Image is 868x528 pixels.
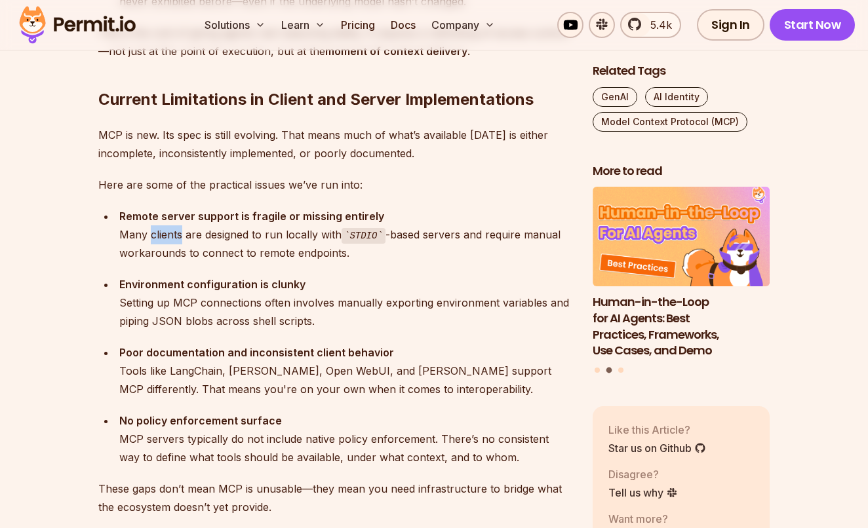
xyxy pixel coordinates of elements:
strong: No policy enforcement surface [119,414,282,427]
div: Posts [593,187,770,375]
button: Company [426,12,500,38]
a: Tell us why [608,485,678,500]
a: AI Identity [645,87,708,107]
li: 2 of 3 [593,187,770,360]
button: Go to slide 1 [595,368,600,373]
strong: moment of context delivery [325,45,467,58]
strong: Poor documentation and inconsistent client behavior [119,346,394,359]
p: These gaps don’t mean MCP is unusable—they mean you need infrastructure to bridge what the ecosys... [98,480,572,516]
div: Tools like LangChain, [PERSON_NAME], Open WebUI, and [PERSON_NAME] support MCP differently. That ... [119,343,572,398]
h2: Current Limitations in Client and Server Implementations [98,37,572,110]
a: Model Context Protocol (MCP) [593,112,747,132]
h3: Human-in-the-Loop for AI Agents: Best Practices, Frameworks, Use Cases, and Demo [593,294,770,359]
div: MCP servers typically do not include native policy enforcement. There’s no consistent way to defi... [119,411,572,466]
button: Learn [276,12,330,38]
p: Like this Article? [608,422,706,438]
h2: More to read [593,163,770,179]
span: 5.4k [642,17,672,33]
a: GenAI [593,87,637,107]
a: Pricing [336,12,380,38]
code: STDIO [342,228,385,244]
strong: Remote server support is fragile or missing entirely [119,210,384,223]
p: Want more? [608,511,711,527]
img: Human-in-the-Loop for AI Agents: Best Practices, Frameworks, Use Cases, and Demo [593,187,770,287]
h2: Related Tags [593,63,770,79]
button: Go to slide 3 [618,368,623,373]
strong: Environment configuration is clunky [119,278,306,291]
div: Setting up MCP connections often involves manually exporting environment variables and piping JSO... [119,275,572,330]
p: Disagree? [608,466,678,482]
p: MCP is new. Its spec is still evolving. That means much of what’s available [DATE] is either inco... [98,126,572,162]
a: 5.4k [620,12,681,38]
a: Docs [385,12,421,38]
div: Many clients are designed to run locally with -based servers and require manual workarounds to co... [119,207,572,263]
img: Permit logo [13,3,142,47]
button: Go to slide 2 [606,368,612,373]
a: Sign In [697,9,764,41]
a: Star us on Github [608,440,706,456]
a: Start Now [770,9,856,41]
p: Here are some of the practical issues we’ve run into: [98,176,572,194]
button: Solutions [199,12,271,38]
